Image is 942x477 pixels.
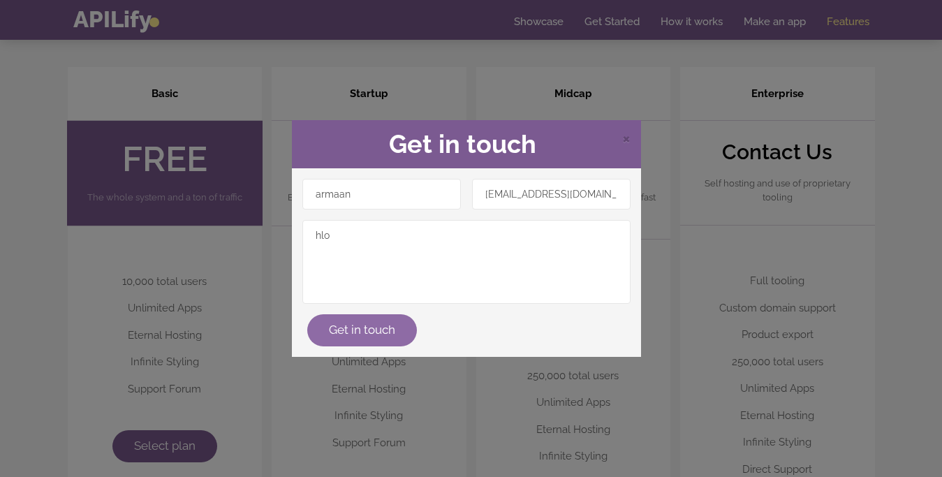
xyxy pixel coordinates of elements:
button: Get in touch [307,314,417,346]
input: Name [302,179,461,210]
span: Close [622,129,631,147]
h2: Get in touch [302,131,631,159]
input: Email [472,179,631,210]
span: × [622,127,631,148]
